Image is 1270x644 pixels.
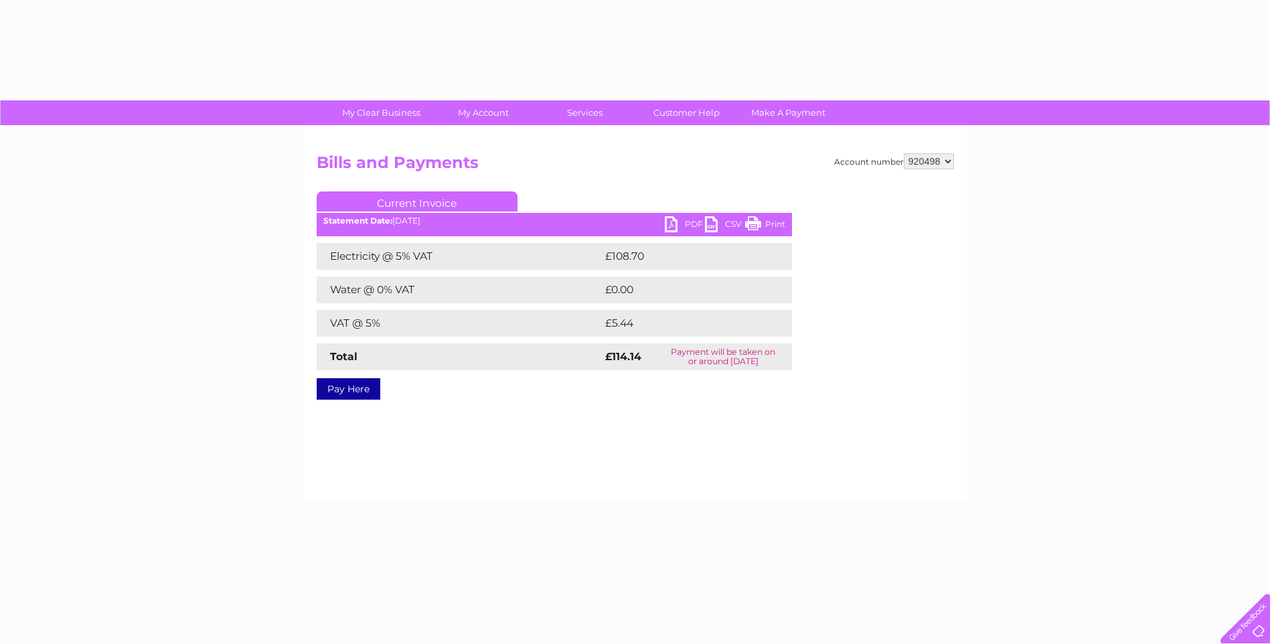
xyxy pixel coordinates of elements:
div: [DATE] [317,216,792,226]
td: £0.00 [602,276,761,303]
h2: Bills and Payments [317,153,954,179]
a: My Account [428,100,538,125]
a: Pay Here [317,378,380,400]
a: My Clear Business [326,100,436,125]
strong: £114.14 [605,350,641,363]
td: £108.70 [602,243,768,270]
td: Water @ 0% VAT [317,276,602,303]
a: Customer Help [631,100,742,125]
td: VAT @ 5% [317,310,602,337]
td: £5.44 [602,310,761,337]
a: Services [530,100,640,125]
div: Account number [834,153,954,169]
td: Payment will be taken on or around [DATE] [655,343,792,370]
a: Current Invoice [317,191,518,212]
a: Make A Payment [733,100,844,125]
a: CSV [705,216,745,236]
a: Print [745,216,785,236]
strong: Total [330,350,358,363]
td: Electricity @ 5% VAT [317,243,602,270]
a: PDF [665,216,705,236]
b: Statement Date: [323,216,392,226]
